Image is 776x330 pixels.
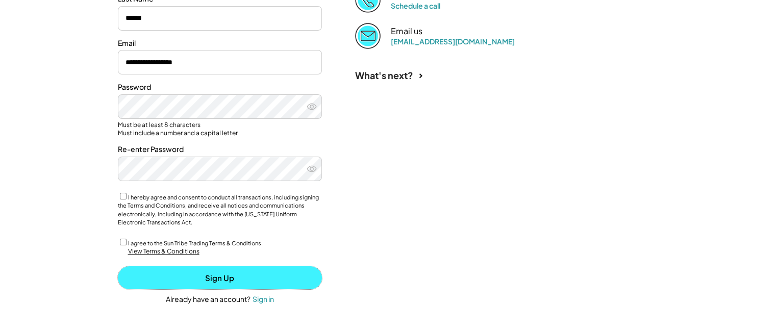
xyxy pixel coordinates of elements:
div: View Terms & Conditions [128,247,199,256]
div: Already have an account? [166,294,251,304]
div: Must be at least 8 characters Must include a number and a capital letter [118,121,322,137]
div: Re-enter Password [118,144,322,155]
button: Sign Up [118,266,322,289]
label: I agree to the Sun Tribe Trading Terms & Conditions. [128,240,263,246]
div: Email [118,38,322,48]
a: Schedule a call [391,1,440,10]
img: Email%202%403x.png [355,23,381,48]
div: Password [118,82,322,92]
label: I hereby agree and consent to conduct all transactions, including signing the Terms and Condition... [118,194,319,226]
div: Email us [391,26,422,37]
div: Sign in [253,294,274,303]
div: What's next? [355,69,413,81]
a: [EMAIL_ADDRESS][DOMAIN_NAME] [391,37,515,46]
